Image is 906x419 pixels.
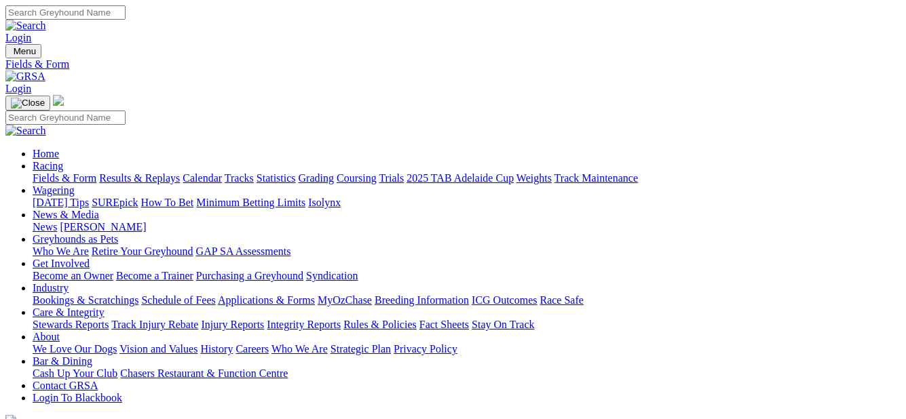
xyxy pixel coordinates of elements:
[33,172,901,184] div: Racing
[11,98,45,108] img: Close
[5,58,901,71] a: Fields & Form
[218,294,315,306] a: Applications & Forms
[116,270,193,281] a: Become a Trainer
[196,270,303,281] a: Purchasing a Greyhound
[120,367,288,379] a: Chasers Restaurant & Function Centre
[419,319,469,330] a: Fact Sheets
[183,172,222,184] a: Calendar
[196,245,291,257] a: GAP SA Assessments
[318,294,372,306] a: MyOzChase
[60,221,146,233] a: [PERSON_NAME]
[5,96,50,111] button: Toggle navigation
[5,111,126,125] input: Search
[33,172,96,184] a: Fields & Form
[33,270,113,281] a: Become an Owner
[33,306,105,318] a: Care & Integrity
[5,20,46,32] img: Search
[5,125,46,137] img: Search
[201,319,264,330] a: Injury Reports
[343,319,417,330] a: Rules & Policies
[33,184,75,196] a: Wagering
[33,294,901,306] div: Industry
[33,331,60,342] a: About
[33,319,901,331] div: Care & Integrity
[379,172,404,184] a: Trials
[472,294,537,306] a: ICG Outcomes
[119,343,197,355] a: Vision and Values
[540,294,583,306] a: Race Safe
[33,209,99,220] a: News & Media
[5,5,126,20] input: Search
[33,197,89,208] a: [DATE] Tips
[33,294,138,306] a: Bookings & Scratchings
[33,221,57,233] a: News
[33,343,901,355] div: About
[99,172,180,184] a: Results & Replays
[33,367,901,380] div: Bar & Dining
[33,270,901,282] div: Get Involved
[5,83,31,94] a: Login
[235,343,269,355] a: Careers
[33,319,109,330] a: Stewards Reports
[267,319,341,330] a: Integrity Reports
[407,172,514,184] a: 2025 TAB Adelaide Cup
[200,343,233,355] a: History
[33,197,901,209] div: Wagering
[33,160,63,172] a: Racing
[14,46,36,56] span: Menu
[92,245,193,257] a: Retire Your Greyhound
[554,172,638,184] a: Track Maintenance
[271,343,328,355] a: Who We Are
[33,282,69,294] a: Industry
[33,221,901,233] div: News & Media
[33,233,118,245] a: Greyhounds as Pets
[5,32,31,43] a: Login
[92,197,138,208] a: SUREpick
[299,172,334,184] a: Grading
[141,197,194,208] a: How To Bet
[33,380,98,391] a: Contact GRSA
[225,172,254,184] a: Tracks
[33,258,90,269] a: Get Involved
[5,44,41,58] button: Toggle navigation
[308,197,341,208] a: Isolynx
[337,172,377,184] a: Coursing
[306,270,358,281] a: Syndication
[33,148,59,159] a: Home
[196,197,305,208] a: Minimum Betting Limits
[33,245,89,257] a: Who We Are
[111,319,198,330] a: Track Injury Rebate
[33,355,92,367] a: Bar & Dining
[516,172,552,184] a: Weights
[472,319,534,330] a: Stay On Track
[331,343,391,355] a: Strategic Plan
[33,343,117,355] a: We Love Our Dogs
[375,294,469,306] a: Breeding Information
[33,392,122,403] a: Login To Blackbook
[5,71,45,83] img: GRSA
[257,172,296,184] a: Statistics
[394,343,457,355] a: Privacy Policy
[141,294,215,306] a: Schedule of Fees
[53,95,64,106] img: logo-grsa-white.png
[33,245,901,258] div: Greyhounds as Pets
[33,367,117,379] a: Cash Up Your Club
